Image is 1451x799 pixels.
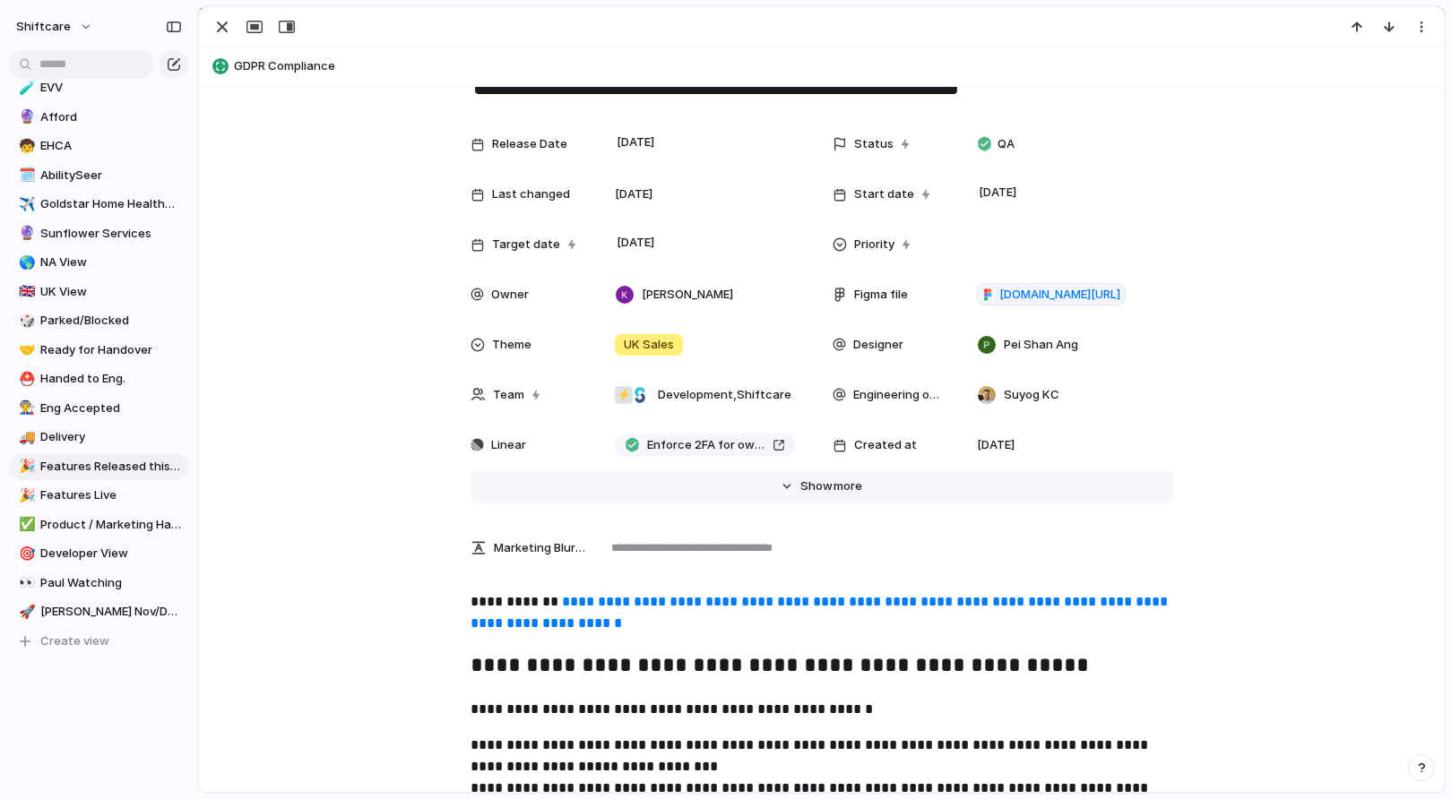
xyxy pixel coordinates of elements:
span: Sunflower Services [40,225,182,243]
button: 🚚 [16,428,34,446]
span: [DATE] [615,185,652,203]
span: Pei Shan Ang [1004,336,1078,354]
a: ✈️Goldstar Home Healthcare [9,191,188,218]
span: Release Date [492,135,567,153]
div: 👀 [19,572,31,593]
div: 🚀 [19,602,31,623]
a: 🇬🇧UK View [9,279,188,305]
span: Features Released this week [40,458,182,476]
div: 🗓️ [19,165,31,185]
span: Handed to Eng. [40,370,182,388]
span: [PERSON_NAME] Nov/Dec List [40,603,182,621]
button: 🗓️ [16,167,34,185]
span: Team [493,386,524,404]
span: Features Live [40,486,182,504]
span: NA View [40,253,182,271]
button: ✅ [16,516,34,534]
span: [DATE] [977,436,1015,454]
button: 🧪 [16,79,34,97]
span: Development , Shiftcare [658,386,791,404]
span: Status [854,135,894,153]
span: [DOMAIN_NAME][URL] [999,286,1120,304]
span: Afford [40,108,182,126]
span: Target date [492,236,560,253]
div: 🎉 [19,485,31,506]
a: 🚚Delivery [9,424,188,451]
div: 🔮 [19,223,31,244]
a: ✅Product / Marketing Handover [9,511,188,538]
div: 🤝 [19,339,31,360]
button: 🔮 [16,225,34,243]
span: UK Sales [624,336,674,354]
a: 🧪EVV [9,74,188,101]
span: Start date [854,185,914,203]
span: GDPR Compliance [234,57,1436,75]
span: Suyog KC [1004,386,1059,404]
a: ⛑️Handed to Eng. [9,365,188,392]
button: GDPR Compliance [207,52,1436,81]
span: Delivery [40,428,182,446]
span: [DATE] [974,182,1022,203]
a: 🗓️AbilitySeer [9,162,188,189]
span: Figma file [854,286,908,304]
span: Eng Accepted [40,399,182,417]
a: 🚀[PERSON_NAME] Nov/Dec List [9,598,188,625]
button: 🔮 [16,108,34,126]
span: [DATE] [612,232,660,253]
button: 🌎 [16,253,34,271]
button: 🚀 [16,603,34,621]
span: Ready for Handover [40,341,182,359]
div: ✅ [19,514,31,535]
div: 🇬🇧 [19,281,31,302]
button: 🎲 [16,312,34,330]
button: Showmore [471,470,1173,503]
a: 🔮Sunflower Services [9,220,188,247]
span: Enforce 2FA for owner and all staff access [647,436,765,454]
span: Product / Marketing Handover [40,516,182,534]
span: Created at [854,436,917,454]
div: 🎯Developer View [9,540,188,567]
span: Owner [491,286,529,304]
div: 🎲 [19,311,31,331]
a: 🧒EHCA [9,133,188,159]
span: Last changed [492,185,570,203]
span: Goldstar Home Healthcare [40,195,182,213]
div: ⚡ [615,386,633,404]
span: UK View [40,283,182,301]
div: 🧒 [19,136,31,157]
a: 🎉Features Released this week [9,453,188,480]
a: 🤝Ready for Handover [9,337,188,364]
span: Designer [853,336,903,354]
div: 🔮Afford [9,104,188,131]
span: Marketing Blurb (15-20 Words) [494,539,585,557]
span: [PERSON_NAME] [642,286,733,304]
button: 👀 [16,574,34,592]
button: 🎯 [16,545,34,563]
button: 🧒 [16,137,34,155]
button: ✈️ [16,195,34,213]
div: 🎯 [19,544,31,564]
div: ✈️ [19,194,31,215]
a: 🎲Parked/Blocked [9,307,188,334]
button: 🎉 [16,458,34,476]
span: Priority [854,236,894,253]
div: 🚚 [19,427,31,448]
div: ⛑️ [19,369,31,390]
div: 🎉 [19,456,31,477]
div: 🧪 [19,78,31,99]
span: Theme [492,336,531,354]
div: 🔮 [19,107,31,127]
span: Developer View [40,545,182,563]
span: Paul Watching [40,574,182,592]
a: 🌎NA View [9,249,188,276]
span: more [833,477,862,495]
a: 🎉Features Live [9,482,188,509]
